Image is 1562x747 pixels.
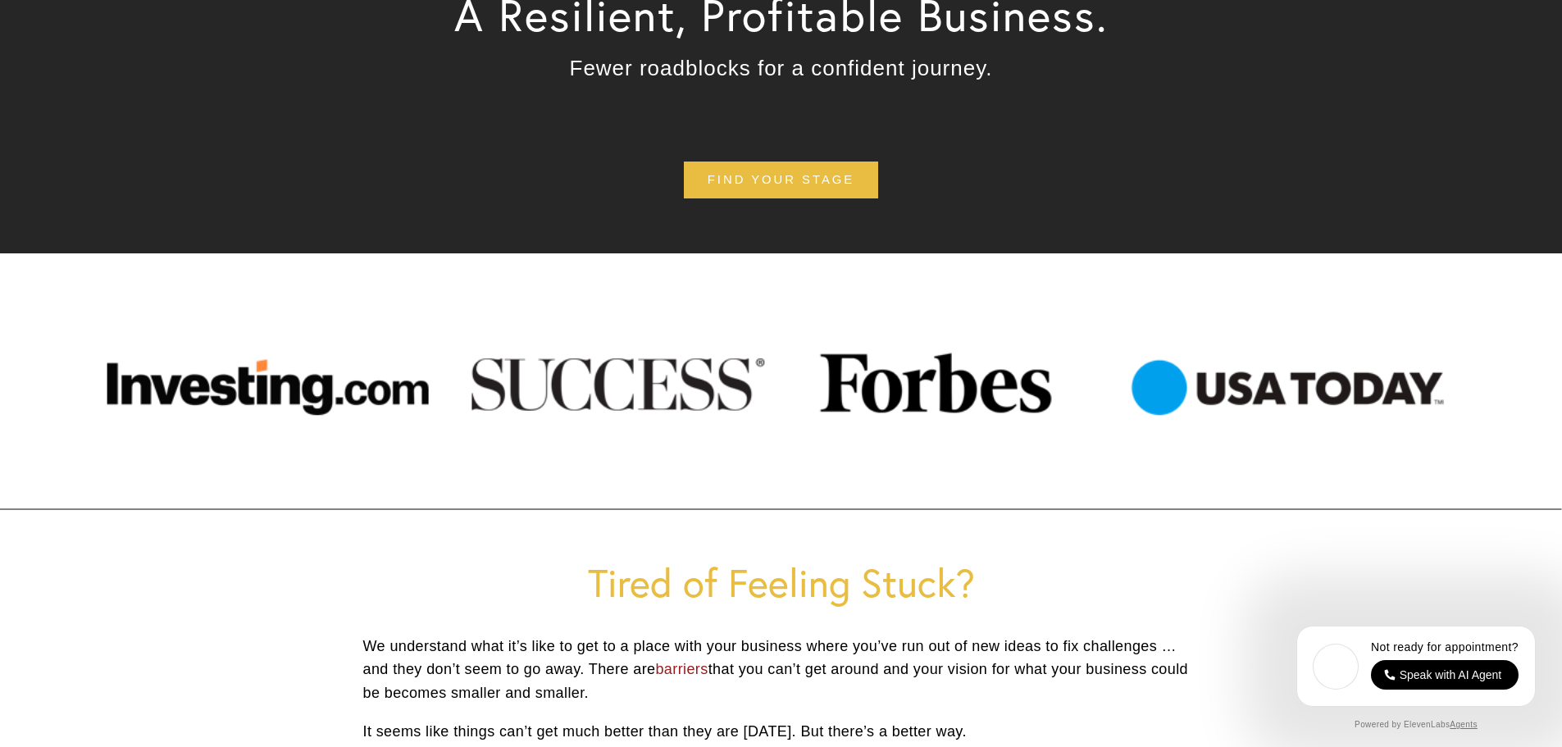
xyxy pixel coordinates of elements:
[684,162,878,198] a: find your stage
[570,56,993,80] span: Fewer roadblocks for a confident journey.
[363,720,1200,744] p: It seems like things can’t get much better than they are [DATE]. But there’s a better way.
[655,661,708,677] a: barriers
[363,635,1200,705] p: We understand what it’s like to get to a place with your business where you’ve run out of new ide...
[363,561,1200,604] h1: Tired of Feeling Stuck?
